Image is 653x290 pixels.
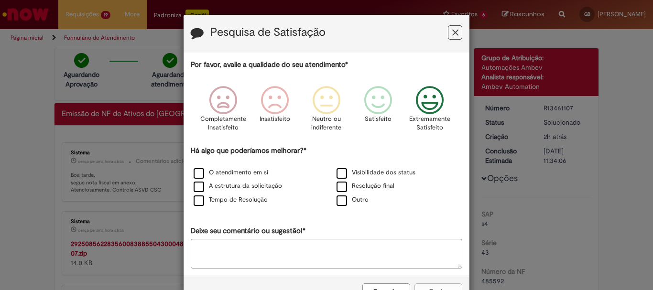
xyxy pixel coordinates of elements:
div: Insatisfeito [250,79,299,144]
label: Tempo de Resolução [194,195,268,204]
label: Outro [337,195,369,204]
div: Satisfeito [354,79,403,144]
div: Neutro ou indiferente [302,79,351,144]
p: Extremamente Satisfeito [409,115,450,132]
p: Insatisfeito [260,115,290,124]
p: Completamente Insatisfeito [200,115,246,132]
p: Neutro ou indiferente [309,115,344,132]
label: Por favor, avalie a qualidade do seu atendimento* [191,60,348,70]
div: Há algo que poderíamos melhorar?* [191,146,462,207]
label: Visibilidade dos status [337,168,415,177]
label: O atendimento em si [194,168,268,177]
p: Satisfeito [365,115,392,124]
label: A estrutura da solicitação [194,182,282,191]
div: Extremamente Satisfeito [405,79,454,144]
label: Resolução final [337,182,394,191]
label: Pesquisa de Satisfação [210,26,326,39]
div: Completamente Insatisfeito [198,79,247,144]
label: Deixe seu comentário ou sugestão!* [191,226,305,236]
